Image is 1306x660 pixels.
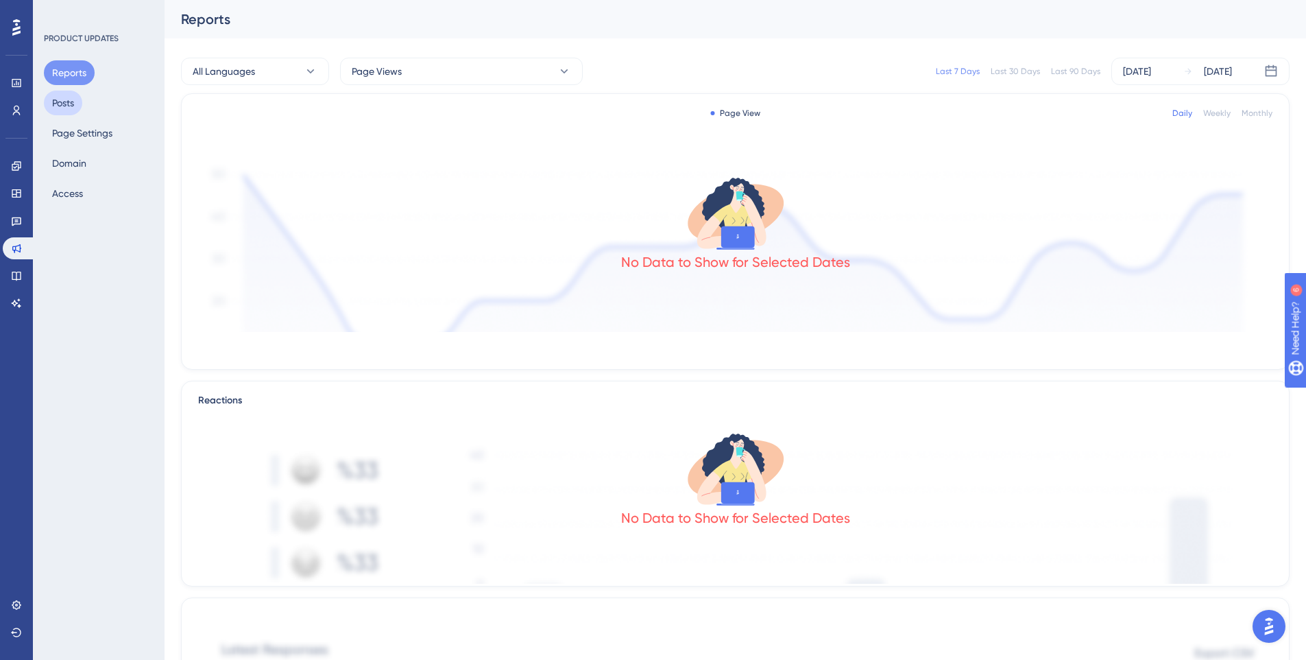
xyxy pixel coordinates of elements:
[1051,66,1100,77] div: Last 90 Days
[198,392,1272,409] div: Reactions
[44,60,95,85] button: Reports
[340,58,583,85] button: Page Views
[44,181,91,206] button: Access
[936,66,980,77] div: Last 7 Days
[352,63,402,80] span: Page Views
[710,108,760,119] div: Page View
[44,121,121,145] button: Page Settings
[1172,108,1192,119] div: Daily
[1203,108,1231,119] div: Weekly
[181,10,1255,29] div: Reports
[991,66,1040,77] div: Last 30 Days
[44,151,95,176] button: Domain
[1204,63,1232,80] div: [DATE]
[44,91,82,115] button: Posts
[621,508,850,528] div: No Data to Show for Selected Dates
[1123,63,1151,80] div: [DATE]
[32,3,86,20] span: Need Help?
[181,58,329,85] button: All Languages
[193,63,255,80] span: All Languages
[44,33,119,44] div: PRODUCT UPDATES
[95,7,99,18] div: 6
[1248,606,1290,647] iframe: UserGuiding AI Assistant Launcher
[621,252,850,272] div: No Data to Show for Selected Dates
[1242,108,1272,119] div: Monthly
